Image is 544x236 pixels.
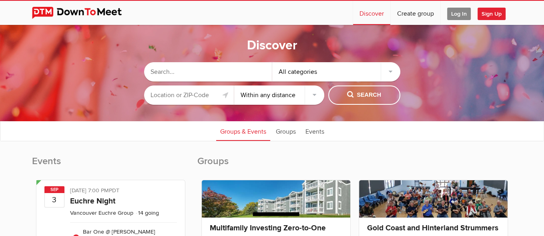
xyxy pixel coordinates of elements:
span: Sign Up [478,8,506,20]
a: Groups & Events [216,121,270,141]
a: Events [301,121,328,141]
h2: Events [32,155,189,176]
a: Create group [391,1,440,25]
a: Multifamily Investing Zero-to-One [210,223,326,233]
a: Log In [441,1,477,25]
h1: Discover [247,37,297,54]
span: America/Vancouver [109,187,119,194]
li: 14 going [135,210,159,216]
button: Search [328,85,400,105]
a: Vancouver Euchre Group [70,210,133,216]
input: Location or ZIP-Code [144,85,234,105]
a: Groups [272,121,300,141]
a: Gold Coast and Hinterland Strummers [367,223,498,233]
div: All categories [272,62,400,81]
a: Euchre Night [70,196,115,206]
b: 3 [45,193,64,207]
a: Discover [353,1,390,25]
div: [DATE] 7:00 PM [70,186,177,197]
span: Sep [44,186,64,193]
span: Log In [447,8,471,20]
input: Search... [144,62,272,81]
img: DownToMeet [32,7,134,19]
span: Search [347,91,381,100]
a: Sign Up [478,1,512,25]
h2: Groups [197,155,512,176]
